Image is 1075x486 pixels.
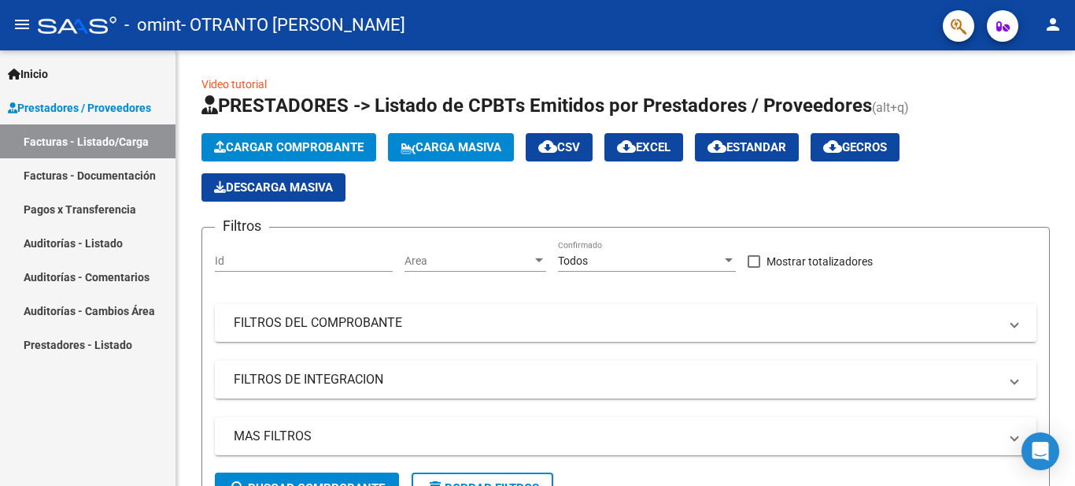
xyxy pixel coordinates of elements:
[215,361,1036,399] mat-expansion-panel-header: FILTROS DE INTEGRACION
[201,78,267,91] a: Video tutorial
[215,417,1036,455] mat-expansion-panel-header: MAS FILTROS
[617,137,636,156] mat-icon: cloud_download
[707,137,726,156] mat-icon: cloud_download
[388,133,514,161] button: Carga Masiva
[8,99,151,117] span: Prestadores / Proveedores
[215,215,269,237] h3: Filtros
[872,100,909,115] span: (alt+q)
[401,140,501,154] span: Carga Masiva
[234,314,999,332] mat-panel-title: FILTROS DEL COMPROBANTE
[201,173,345,202] button: Descarga Masiva
[1021,432,1059,470] div: Open Intercom Messenger
[201,133,376,161] button: Cargar Comprobante
[1044,15,1062,34] mat-icon: person
[201,95,872,117] span: PRESTADORES -> Listado de CPBTs Emitidos por Prestadores / Proveedores
[13,15,31,34] mat-icon: menu
[811,133,900,161] button: Gecros
[617,140,670,154] span: EXCEL
[526,133,593,161] button: CSV
[124,8,181,43] span: - omint
[538,140,580,154] span: CSV
[823,137,842,156] mat-icon: cloud_download
[604,133,683,161] button: EXCEL
[215,304,1036,342] mat-expansion-panel-header: FILTROS DEL COMPROBANTE
[201,173,345,202] app-download-masive: Descarga masiva de comprobantes (adjuntos)
[8,65,48,83] span: Inicio
[405,254,532,268] span: Area
[538,137,557,156] mat-icon: cloud_download
[695,133,799,161] button: Estandar
[234,428,999,445] mat-panel-title: MAS FILTROS
[214,180,333,195] span: Descarga Masiva
[558,254,588,267] span: Todos
[181,8,405,43] span: - OTRANTO [PERSON_NAME]
[767,252,873,271] span: Mostrar totalizadores
[823,140,887,154] span: Gecros
[214,140,364,154] span: Cargar Comprobante
[234,371,999,388] mat-panel-title: FILTROS DE INTEGRACION
[707,140,786,154] span: Estandar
